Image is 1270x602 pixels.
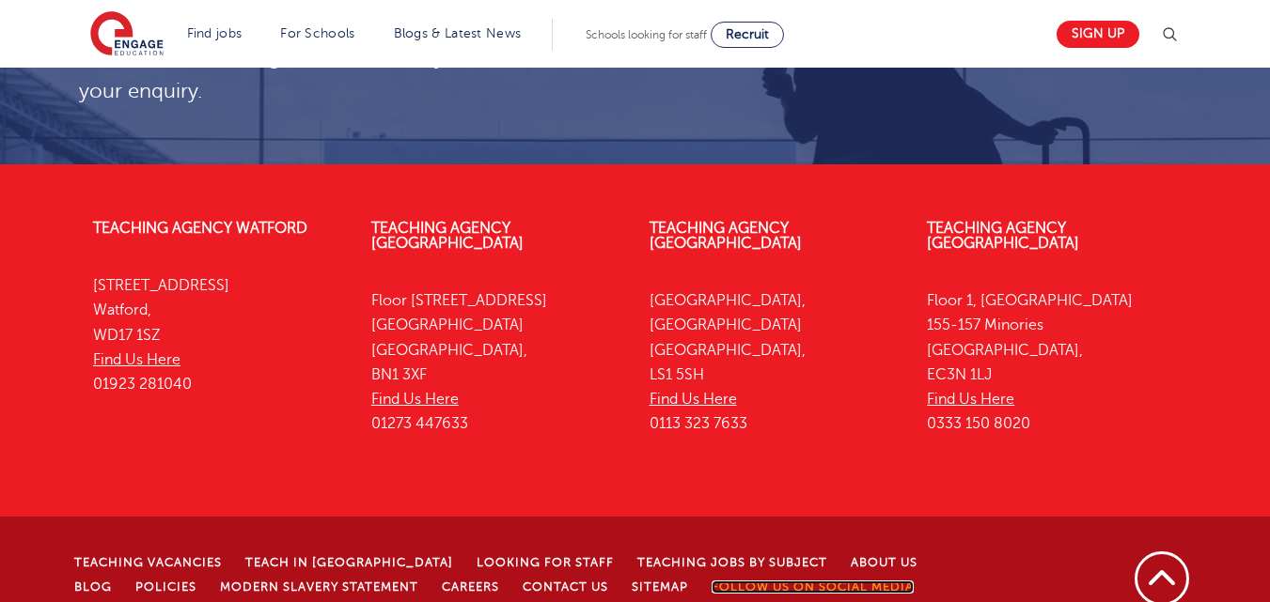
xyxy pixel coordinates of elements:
[650,288,900,437] p: [GEOGRAPHIC_DATA], [GEOGRAPHIC_DATA] [GEOGRAPHIC_DATA], LS1 5SH 0113 323 7633
[927,288,1177,437] p: Floor 1, [GEOGRAPHIC_DATA] 155-157 Minories [GEOGRAPHIC_DATA], EC3N 1LJ 0333 150 8020
[851,556,917,569] a: About Us
[93,273,343,396] p: [STREET_ADDRESS] Watford, WD17 1SZ 01923 281040
[711,22,784,48] a: Recruit
[90,11,164,58] img: Engage Education
[220,580,418,594] a: Modern Slavery Statement
[726,27,769,41] span: Recruit
[927,391,1014,408] a: Find Us Here
[371,391,459,408] a: Find Us Here
[187,26,243,40] a: Find jobs
[371,220,524,252] a: Teaching Agency [GEOGRAPHIC_DATA]
[650,391,737,408] a: Find Us Here
[586,28,707,41] span: Schools looking for staff
[74,580,112,594] a: Blog
[280,26,354,40] a: For Schools
[637,556,827,569] a: Teaching jobs by subject
[650,220,802,252] a: Teaching Agency [GEOGRAPHIC_DATA]
[712,580,914,594] a: Follow us on Social Media
[74,556,222,569] a: Teaching Vacancies
[442,580,499,594] a: Careers
[477,556,614,569] a: Looking for staff
[93,351,180,368] a: Find Us Here
[394,26,522,40] a: Blogs & Latest News
[632,580,688,594] a: Sitemap
[523,580,608,594] a: Contact Us
[93,220,307,237] a: Teaching Agency Watford
[1057,21,1139,48] a: Sign up
[135,580,196,594] a: Policies
[371,288,621,437] p: Floor [STREET_ADDRESS] [GEOGRAPHIC_DATA] [GEOGRAPHIC_DATA], BN1 3XF 01273 447633
[245,556,453,569] a: Teach in [GEOGRAPHIC_DATA]
[927,220,1079,252] a: Teaching Agency [GEOGRAPHIC_DATA]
